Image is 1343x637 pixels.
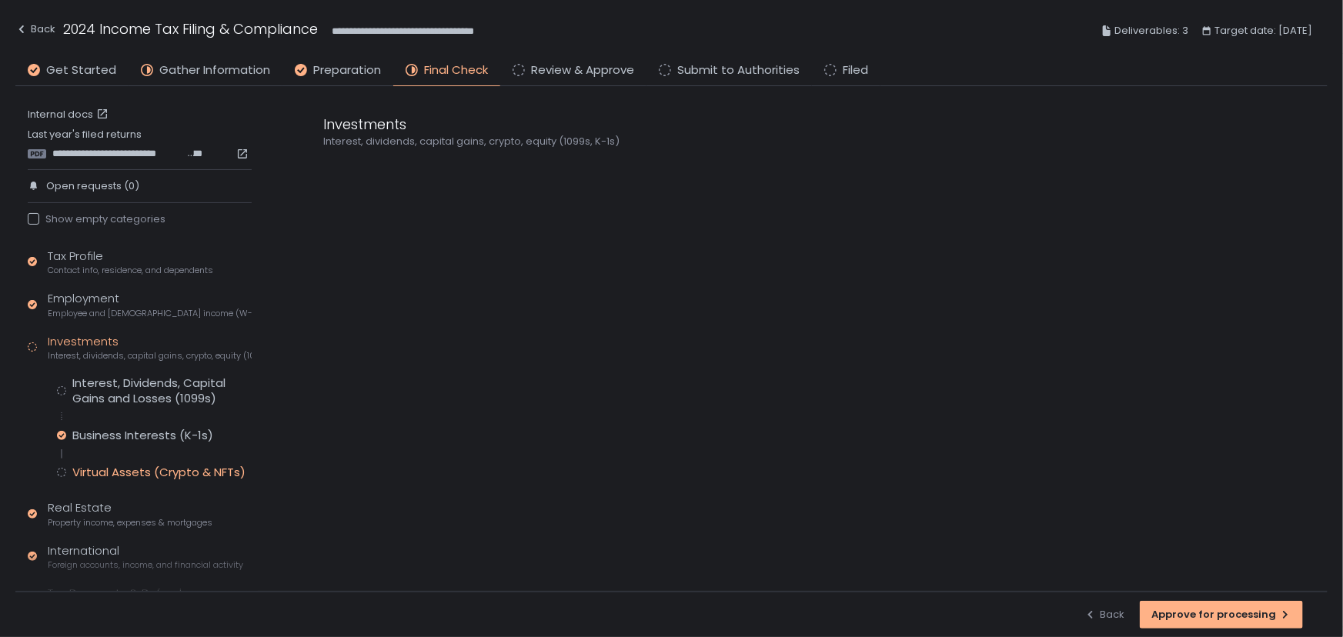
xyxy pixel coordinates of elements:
[72,375,252,406] div: Interest, Dividends, Capital Gains and Losses (1099s)
[1151,608,1291,622] div: Approve for processing
[48,542,243,572] div: International
[323,135,1062,148] div: Interest, dividends, capital gains, crypto, equity (1099s, K-1s)
[1084,608,1124,622] div: Back
[1140,601,1303,629] button: Approve for processing
[48,248,213,277] div: Tax Profile
[15,18,55,44] button: Back
[424,62,488,79] span: Final Check
[15,20,55,38] div: Back
[313,62,381,79] span: Preparation
[677,62,800,79] span: Submit to Authorities
[1084,601,1124,629] button: Back
[1214,22,1312,40] span: Target date: [DATE]
[48,350,252,362] span: Interest, dividends, capital gains, crypto, equity (1099s, K-1s)
[72,465,246,480] div: Virtual Assets (Crypto & NFTs)
[48,559,243,571] span: Foreign accounts, income, and financial activity
[323,114,1062,135] div: Investments
[72,428,213,443] div: Business Interests (K-1s)
[28,108,112,122] a: Internal docs
[531,62,634,79] span: Review & Approve
[48,333,252,362] div: Investments
[28,128,252,160] div: Last year's filed returns
[48,517,212,529] span: Property income, expenses & mortgages
[63,18,318,39] h1: 2024 Income Tax Filing & Compliance
[46,62,116,79] span: Get Started
[843,62,868,79] span: Filed
[48,265,213,276] span: Contact info, residence, and dependents
[48,290,252,319] div: Employment
[46,179,139,193] span: Open requests (0)
[48,499,212,529] div: Real Estate
[48,585,207,614] div: Tax Payments & Refunds
[48,308,252,319] span: Employee and [DEMOGRAPHIC_DATA] income (W-2s)
[1114,22,1188,40] span: Deliverables: 3
[159,62,270,79] span: Gather Information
